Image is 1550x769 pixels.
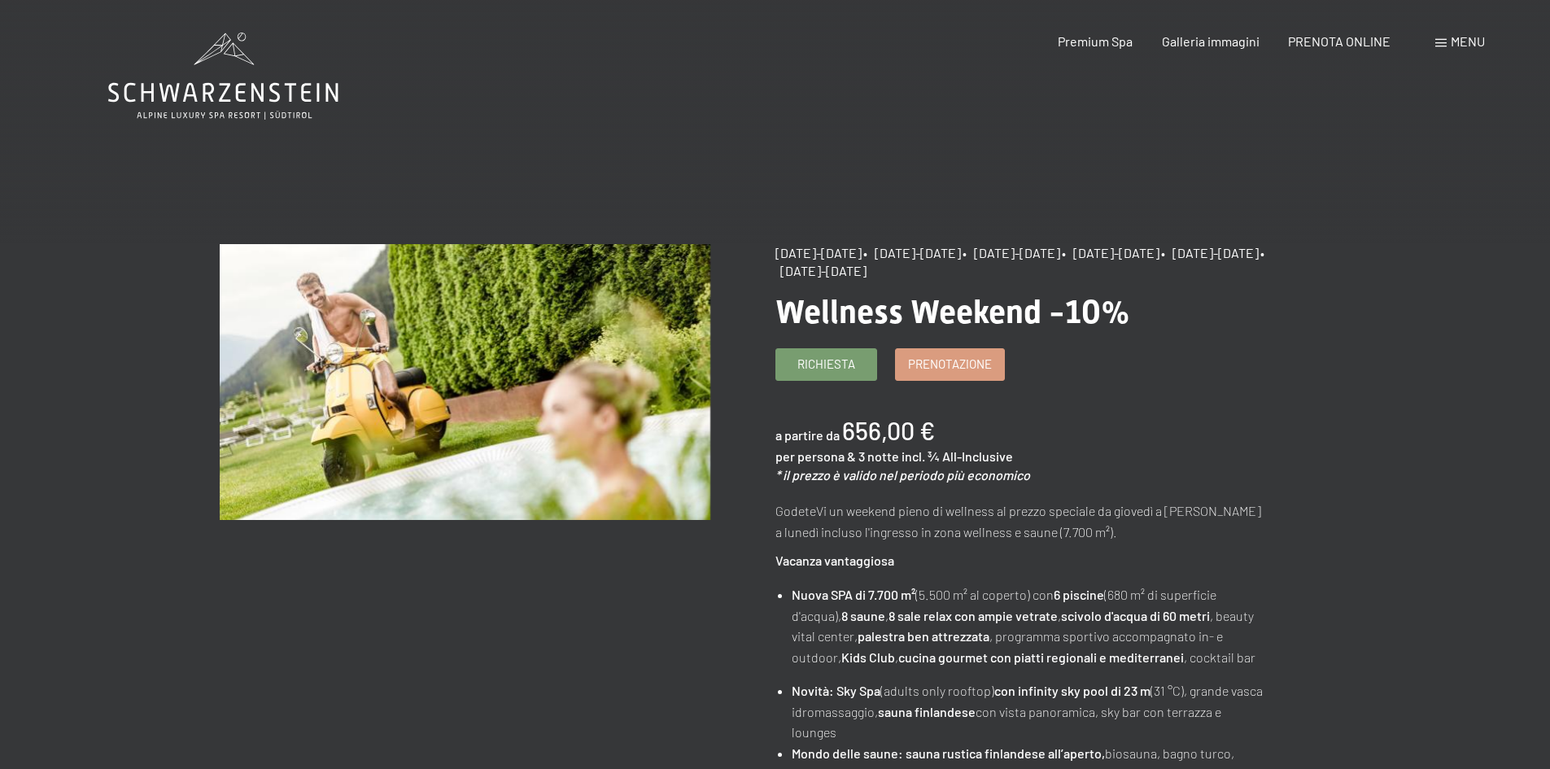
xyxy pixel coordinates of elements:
[775,245,862,260] span: [DATE]-[DATE]
[797,356,855,373] span: Richiesta
[1162,33,1260,49] a: Galleria immagini
[858,448,899,464] span: 3 notte
[841,649,895,665] strong: Kids Club
[792,587,915,602] strong: Nuova SPA di 7.700 m²
[775,553,894,568] strong: Vacanza vantaggiosa
[792,680,1265,743] li: (adults only rooftop) (31 °C), grande vasca idromassaggio, con vista panoramica, sky bar con terr...
[775,293,1130,331] span: Wellness Weekend -10%
[792,745,1105,761] strong: Mondo delle saune: sauna rustica finlandese all’aperto,
[1061,608,1210,623] strong: scivolo d'acqua di 60 metri
[878,704,976,719] strong: sauna finlandese
[775,448,856,464] span: per persona &
[963,245,1060,260] span: • [DATE]-[DATE]
[1451,33,1485,49] span: Menu
[841,608,885,623] strong: 8 saune
[889,608,1058,623] strong: 8 sale relax con ampie vetrate
[858,628,989,644] strong: palestra ben attrezzata
[1062,245,1159,260] span: • [DATE]-[DATE]
[994,683,1150,698] strong: con infinity sky pool di 23 m
[842,416,935,445] b: 656,00 €
[775,427,840,443] span: a partire da
[1054,587,1104,602] strong: 6 piscine
[1288,33,1391,49] a: PRENOTA ONLINE
[1058,33,1133,49] a: Premium Spa
[220,244,710,520] img: Wellness Weekend -10%
[1161,245,1259,260] span: • [DATE]-[DATE]
[792,584,1265,667] li: (5.500 m² al coperto) con (680 m² di superficie d'acqua), , , , beauty vital center, , programma ...
[902,448,1013,464] span: incl. ¾ All-Inclusive
[776,349,876,380] a: Richiesta
[792,683,880,698] strong: Novità: Sky Spa
[863,245,961,260] span: • [DATE]-[DATE]
[775,467,1030,483] em: * il prezzo è valido nel periodo più economico
[908,356,992,373] span: Prenotazione
[898,649,1184,665] strong: cucina gourmet con piatti regionali e mediterranei
[896,349,1004,380] a: Prenotazione
[775,500,1266,542] p: GodeteVi un weekend pieno di wellness al prezzo speciale da giovedì a [PERSON_NAME] a lunedì incl...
